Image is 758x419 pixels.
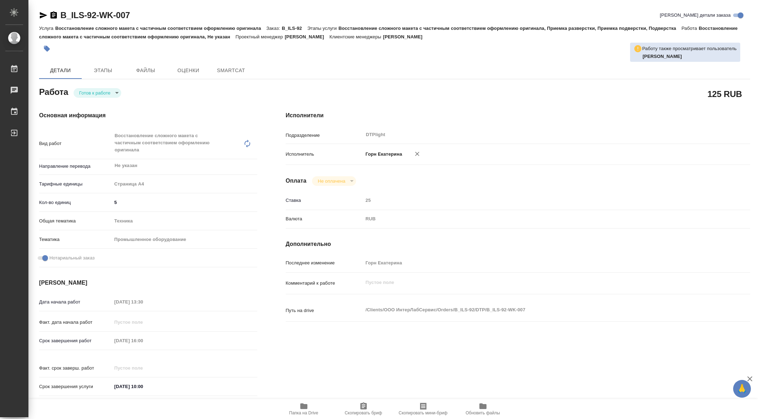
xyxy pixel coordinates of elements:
[733,380,751,398] button: 🙏
[286,259,363,267] p: Последнее изменение
[307,26,339,31] p: Этапы услуги
[383,34,428,39] p: [PERSON_NAME]
[334,399,393,419] button: Скопировать бриф
[39,26,55,31] p: Услуга
[39,383,112,390] p: Срок завершения услуги
[49,11,58,20] button: Скопировать ссылку
[39,41,55,57] button: Добавить тэг
[409,146,425,162] button: Удалить исполнителя
[39,181,112,188] p: Тарифные единицы
[236,34,285,39] p: Проектный менеджер
[329,34,383,39] p: Клиентские менеджеры
[112,381,174,392] input: ✎ Введи что-нибудь
[60,10,130,20] a: B_ILS-92-WK-007
[660,12,731,19] span: [PERSON_NAME] детали заказа
[39,319,112,326] p: Факт. дата начала работ
[39,299,112,306] p: Дата начала работ
[112,197,257,208] input: ✎ Введи что-нибудь
[214,66,248,75] span: SmartCat
[77,90,113,96] button: Готов к работе
[363,151,402,158] p: Горн Екатерина
[49,254,95,262] span: Нотариальный заказ
[286,197,363,204] p: Ставка
[643,53,737,60] p: Архипова Екатерина
[171,66,205,75] span: Оценки
[643,54,682,59] b: [PERSON_NAME]
[736,381,748,396] span: 🙏
[453,399,513,419] button: Обновить файлы
[112,363,174,373] input: Пустое поле
[708,88,742,100] h2: 125 RUB
[286,215,363,222] p: Валюта
[339,26,682,31] p: Восстановление сложного макета с частичным соответствием оформлению оригинала, Приемка разверстки...
[363,213,711,225] div: RUB
[39,279,257,287] h4: [PERSON_NAME]
[466,410,500,415] span: Обновить файлы
[39,217,112,225] p: Общая тематика
[393,399,453,419] button: Скопировать мини-бриф
[363,195,711,205] input: Пустое поле
[39,11,48,20] button: Скопировать ссылку для ЯМессенджера
[39,163,112,170] p: Направление перевода
[286,132,363,139] p: Подразделение
[39,365,112,372] p: Факт. срок заверш. работ
[55,26,266,31] p: Восстановление сложного макета с частичным соответствием оформлению оригинала
[274,399,334,419] button: Папка на Drive
[642,45,737,52] p: Работу также просматривает пользователь
[289,410,318,415] span: Папка на Drive
[86,66,120,75] span: Этапы
[286,151,363,158] p: Исполнитель
[112,297,174,307] input: Пустое поле
[399,410,447,415] span: Скопировать мини-бриф
[112,178,257,190] div: Страница А4
[285,34,329,39] p: [PERSON_NAME]
[363,258,711,268] input: Пустое поле
[682,26,699,31] p: Работа
[286,177,307,185] h4: Оплата
[286,280,363,287] p: Комментарий к работе
[112,317,174,327] input: Пустое поле
[39,111,257,120] h4: Основная информация
[363,304,711,316] textarea: /Clients/ООО ИнтерЛабСервис/Orders/B_ILS-92/DTP/B_ILS-92-WK-007
[286,307,363,314] p: Путь на drive
[43,66,77,75] span: Детали
[345,410,382,415] span: Скопировать бриф
[39,236,112,243] p: Тематика
[282,26,307,31] p: B_ILS-92
[112,335,174,346] input: Пустое поле
[112,215,257,227] div: Техника
[39,85,68,98] h2: Работа
[74,88,121,98] div: Готов к работе
[312,176,356,186] div: Готов к работе
[316,178,347,184] button: Не оплачена
[112,233,257,246] div: Промышленное оборудование
[39,337,112,344] p: Срок завершения работ
[286,240,750,248] h4: Дополнительно
[39,199,112,206] p: Кол-во единиц
[286,111,750,120] h4: Исполнители
[129,66,163,75] span: Файлы
[267,26,282,31] p: Заказ:
[39,140,112,147] p: Вид работ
